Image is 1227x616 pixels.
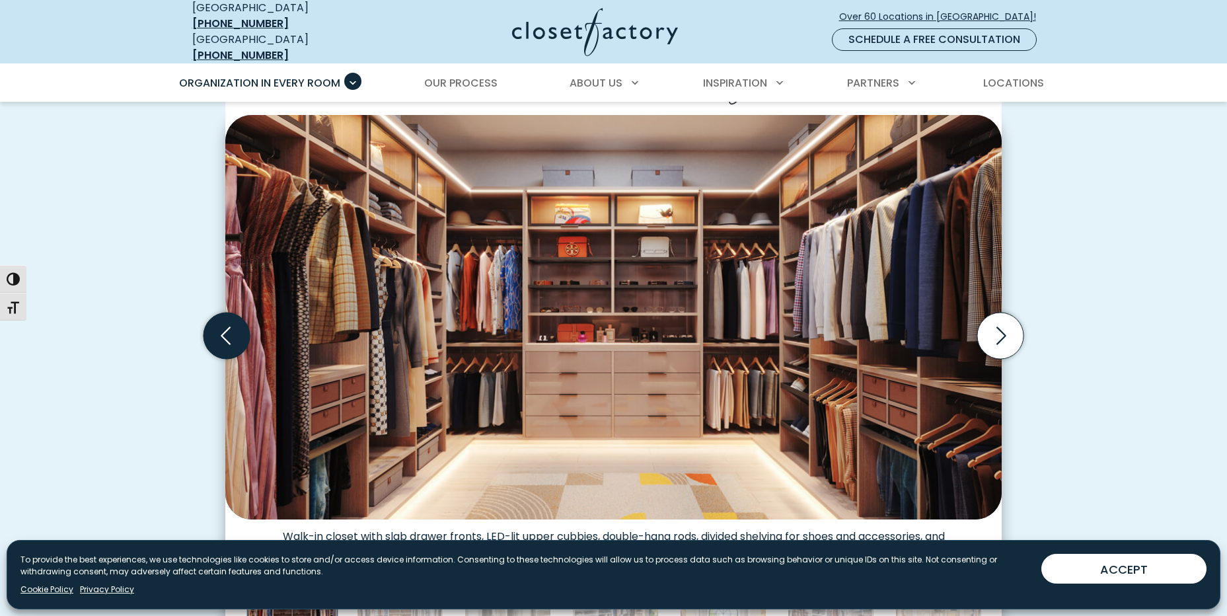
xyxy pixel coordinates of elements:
[447,67,669,104] span: Space, Style and
[703,75,767,91] span: Inspiration
[225,115,1002,520] img: Walk-in closet with Slab drawer fronts, LED-lit upper cubbies, double-hang rods, divided shelving...
[512,8,678,56] img: Closet Factory Logo
[983,75,1044,91] span: Locations
[225,520,1002,557] figcaption: Walk-in closet with slab drawer fronts, LED-lit upper cubbies, double-hang rods, divided shelving...
[838,5,1047,28] a: Over 60 Locations in [GEOGRAPHIC_DATA]!
[847,75,899,91] span: Partners
[192,16,289,31] a: [PHONE_NUMBER]
[972,307,1029,364] button: Next slide
[20,584,73,596] a: Cookie Policy
[424,75,498,91] span: Our Process
[80,584,134,596] a: Privacy Policy
[832,28,1037,51] a: Schedule a Free Consultation
[839,10,1047,24] span: Over 60 Locations in [GEOGRAPHIC_DATA]!
[1041,554,1207,584] button: ACCEPT
[179,75,340,91] span: Organization in Every Room
[192,32,384,63] div: [GEOGRAPHIC_DATA]
[170,65,1058,102] nav: Primary Menu
[198,307,255,364] button: Previous slide
[192,48,289,63] a: [PHONE_NUMBER]
[570,75,622,91] span: About Us
[20,554,1031,578] p: To provide the best experiences, we use technologies like cookies to store and/or access device i...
